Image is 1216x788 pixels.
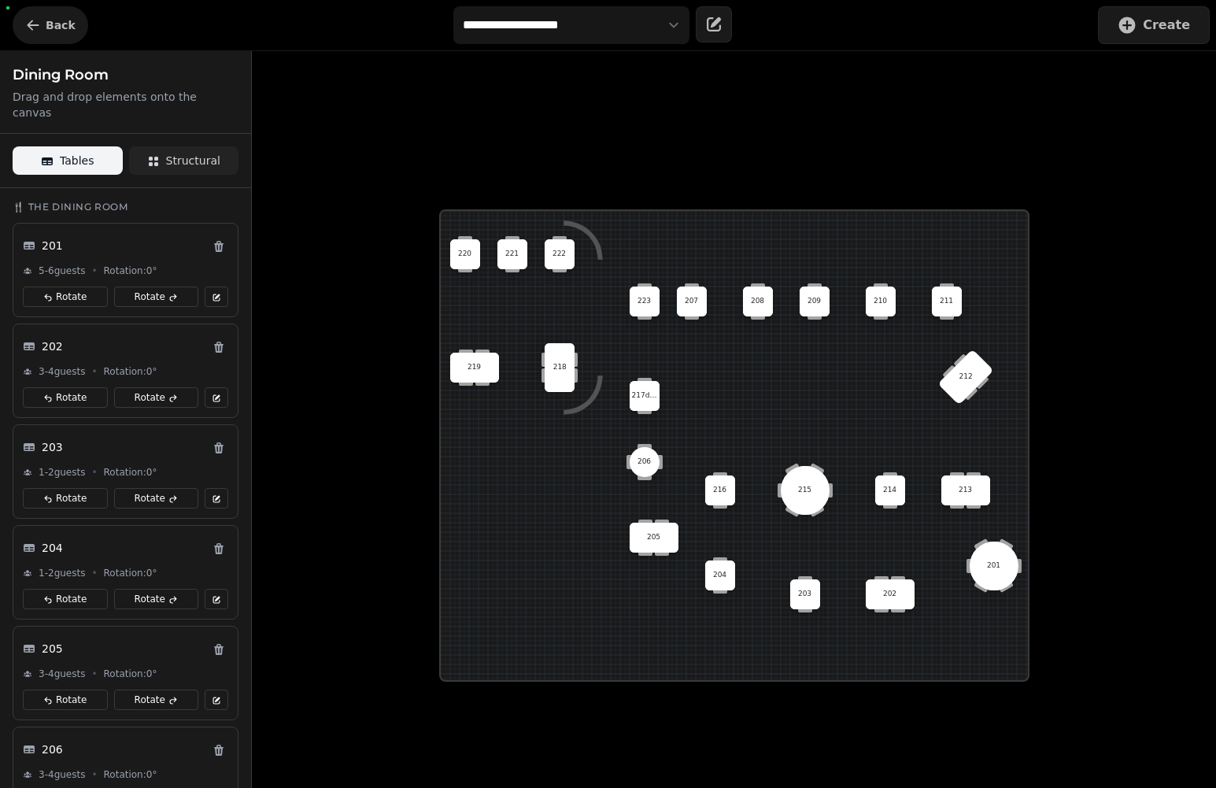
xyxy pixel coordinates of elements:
p: 218 [547,362,572,373]
p: 202 [878,589,903,600]
span: Rotation: 0 ° [104,668,157,680]
p: 219 [462,362,487,373]
button: Rotate [114,387,199,408]
button: Structural [129,146,239,175]
button: Back [13,6,88,44]
span: 3 - 4 guests [39,768,85,781]
span: 203 [42,439,63,455]
h2: Dining Room [13,64,238,86]
p: 221 [500,249,525,260]
p: 211 [934,296,959,307]
span: 201 [42,238,63,253]
span: Rotation: 0 ° [104,768,157,781]
button: Rotate [23,488,108,509]
button: Rotate [114,690,199,710]
button: Rotate [114,589,199,609]
span: 204 [42,540,63,556]
span: Create [1143,19,1190,31]
button: Rotate [114,287,199,307]
p: 212 [953,372,978,383]
span: • [91,265,97,277]
button: Rotate [23,690,108,710]
p: 201 [981,560,1007,572]
p: 214 [878,485,903,496]
p: 203 [793,589,818,600]
button: Rotate [23,589,108,609]
span: 202 [42,339,63,354]
span: 1 - 2 guests [39,466,85,479]
span: • [91,567,97,579]
p: Drag and drop elements onto the canvas [13,89,238,120]
p: 217dfvfdvfv [632,390,657,401]
span: 🍴 [13,201,25,213]
span: 3 - 4 guests [39,668,85,680]
h3: The Dining Room [13,201,238,213]
span: 5 - 6 guests [39,265,85,277]
span: Rotation: 0 ° [104,567,157,579]
p: 213 [953,485,978,496]
span: 206 [42,742,63,757]
span: • [91,365,97,378]
p: 210 [868,296,893,307]
span: • [91,668,97,680]
span: • [91,768,97,781]
p: 208 [745,296,771,307]
span: Rotation: 0 ° [104,365,157,378]
span: Rotation: 0 ° [104,265,157,277]
p: 207 [679,296,704,307]
p: 220 [453,249,478,260]
p: 215 [793,485,818,496]
p: 216 [708,485,733,496]
p: 209 [802,296,827,307]
p: 204 [708,570,733,581]
button: Rotate [23,387,108,408]
span: • [91,466,97,479]
span: 3 - 4 guests [39,365,85,378]
span: 1 - 2 guests [39,567,85,579]
button: Tables [13,146,123,175]
p: 205 [641,532,667,543]
p: 222 [547,249,572,260]
button: Create [1098,6,1210,44]
span: Back [46,20,76,31]
p: 206 [632,457,657,468]
button: Rotate [114,488,199,509]
span: Rotation: 0 ° [104,466,157,479]
span: 205 [42,641,63,657]
button: Rotate [23,287,108,307]
p: 223 [632,296,657,307]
